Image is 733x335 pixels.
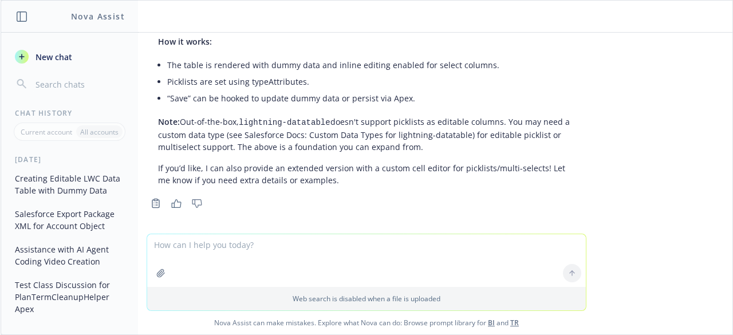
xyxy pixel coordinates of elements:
p: Out-of-the-box, doesn't support picklists as editable columns. You may need a custom data type (s... [158,116,575,153]
li: “Save” can be hooked to update dummy data or persist via Apex. [167,90,575,107]
p: If you’d like, I can also provide an extended version with a custom cell editor for picklists/mul... [158,162,575,186]
button: Test Class Discussion for PlanTermCleanupHelper Apex [10,275,129,318]
button: Thumbs down [188,195,206,211]
span: New chat [33,51,72,63]
a: BI [488,318,495,328]
p: Current account [21,127,72,137]
svg: Copy to clipboard [151,198,161,208]
p: All accounts [80,127,119,137]
span: How it works: [158,36,212,47]
code: lightning-datatable [239,118,330,127]
span: Nova Assist can make mistakes. Explore what Nova can do: Browse prompt library for and [5,311,728,334]
div: [DATE] [1,155,138,164]
button: Creating Editable LWC Data Table with Dummy Data [10,169,129,200]
button: Salesforce Export Package XML for Account Object [10,204,129,235]
h1: Nova Assist [71,10,125,22]
a: TR [510,318,519,328]
span: Note: [158,116,180,127]
input: Search chats [33,76,124,92]
div: Chat History [1,108,138,118]
li: The table is rendered with dummy data and inline editing enabled for select columns. [167,57,575,73]
li: Picklists are set using typeAttributes. [167,73,575,90]
p: Web search is disabled when a file is uploaded [154,294,579,304]
button: New chat [10,46,129,67]
button: Assistance with AI Agent Coding Video Creation [10,240,129,271]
